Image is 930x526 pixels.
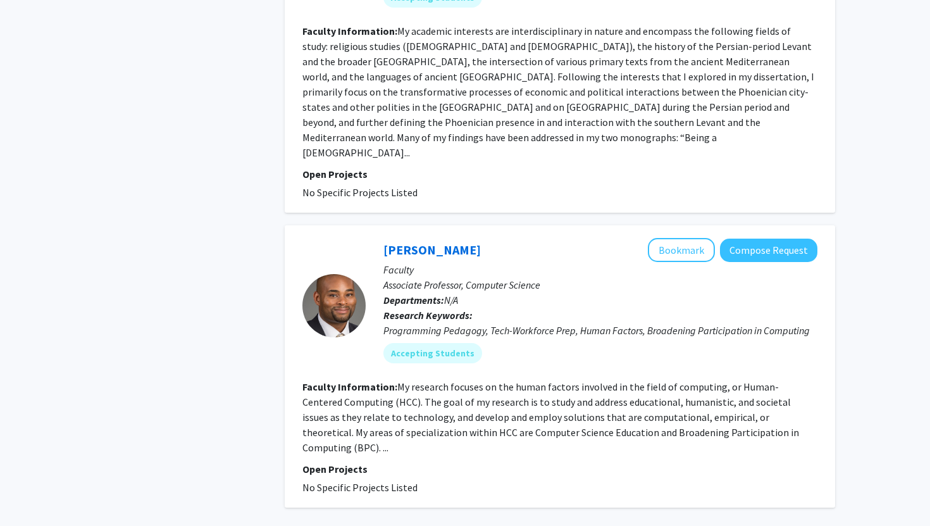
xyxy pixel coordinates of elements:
fg-read-more: My academic interests are interdisciplinary in nature and encompass the following fields of study... [302,25,814,159]
span: N/A [444,294,458,306]
p: Faculty [383,262,817,277]
iframe: Chat [9,469,54,517]
span: No Specific Projects Listed [302,186,418,199]
a: [PERSON_NAME] [383,242,481,258]
span: No Specific Projects Listed [302,481,418,494]
button: Compose Request to Edward Dillon [720,239,817,262]
b: Departments: [383,294,444,306]
p: Open Projects [302,166,817,182]
div: Programming Pedagogy, Tech-Workforce Prep, Human Factors, Broadening Participation in Computing [383,323,817,338]
fg-read-more: My research focuses on the human factors involved in the field of computing, or Human-Centered Co... [302,380,799,454]
b: Faculty Information: [302,25,397,37]
button: Add Edward Dillon to Bookmarks [648,238,715,262]
b: Faculty Information: [302,380,397,393]
p: Open Projects [302,461,817,477]
p: Associate Professor, Computer Science [383,277,817,292]
b: Research Keywords: [383,309,473,322]
mat-chip: Accepting Students [383,343,482,363]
